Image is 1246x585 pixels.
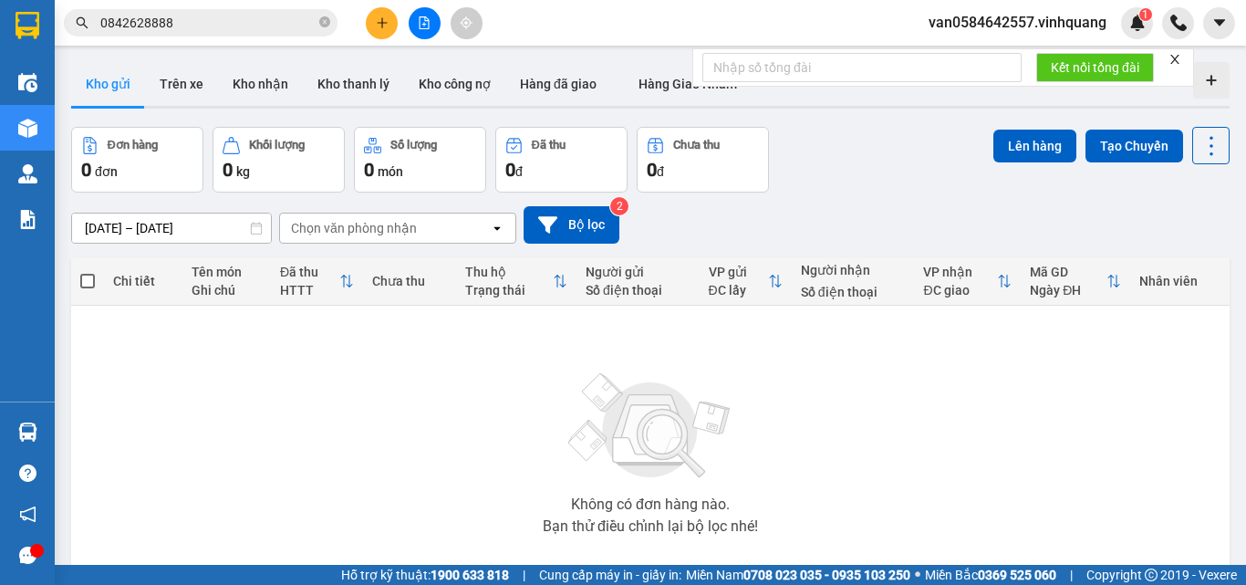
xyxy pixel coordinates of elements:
[376,16,389,29] span: plus
[559,362,742,490] img: svg+xml;base64,PHN2ZyBjbGFzcz0ibGlzdC1wbHVnX19zdmciIHhtbG5zPSJodHRwOi8vd3d3LnczLm9yZy8yMDAwL3N2Zy...
[1021,257,1130,306] th: Toggle SortBy
[319,15,330,32] span: close-circle
[404,62,505,106] button: Kho công nợ
[218,62,303,106] button: Kho nhận
[19,465,36,482] span: question-circle
[76,16,88,29] span: search
[673,139,720,151] div: Chưa thu
[16,12,39,39] img: logo-vxr
[543,519,758,534] div: Bạn thử điều chỉnh lại bộ lọc nhé!
[1168,53,1181,66] span: close
[1085,130,1183,162] button: Tạo Chuyến
[113,274,173,288] div: Chi tiết
[418,16,431,29] span: file-add
[637,127,769,193] button: Chưa thu0đ
[145,62,218,106] button: Trên xe
[456,257,576,306] th: Toggle SortBy
[515,164,523,179] span: đ
[1203,7,1235,39] button: caret-down
[213,127,345,193] button: Khối lượng0kg
[465,265,553,279] div: Thu hộ
[19,506,36,523] span: notification
[925,565,1056,585] span: Miền Bắc
[249,139,305,151] div: Khối lượng
[490,221,504,235] svg: open
[743,568,910,582] strong: 0708 023 035 - 0935 103 250
[610,197,628,215] sup: 2
[524,206,619,244] button: Bộ lọc
[495,127,628,193] button: Đã thu0đ
[700,257,792,306] th: Toggle SortBy
[390,139,437,151] div: Số lượng
[236,164,250,179] span: kg
[1139,8,1152,21] sup: 1
[81,159,91,181] span: 0
[801,263,906,277] div: Người nhận
[18,73,37,92] img: warehouse-icon
[18,210,37,229] img: solution-icon
[523,565,525,585] span: |
[192,283,262,298] div: Ghi chú
[280,283,339,298] div: HTTT
[1142,8,1148,21] span: 1
[647,159,657,181] span: 0
[923,265,997,279] div: VP nhận
[366,7,398,39] button: plus
[1036,53,1154,82] button: Kết nối tổng đài
[586,283,690,298] div: Số điện thoại
[1139,274,1220,288] div: Nhân viên
[303,62,404,106] button: Kho thanh lý
[1129,15,1146,31] img: icon-new-feature
[1070,565,1073,585] span: |
[978,568,1056,582] strong: 0369 525 060
[71,127,203,193] button: Đơn hàng0đơn
[372,274,446,288] div: Chưa thu
[18,423,37,442] img: warehouse-icon
[192,265,262,279] div: Tên món
[1030,283,1106,298] div: Ngày ĐH
[100,13,316,33] input: Tìm tên, số ĐT hoặc mã đơn
[319,16,330,27] span: close-circle
[354,127,486,193] button: Số lượng0món
[378,164,403,179] span: món
[532,139,566,151] div: Đã thu
[280,265,339,279] div: Đã thu
[686,565,910,585] span: Miền Nam
[271,257,363,306] th: Toggle SortBy
[223,159,233,181] span: 0
[1211,15,1228,31] span: caret-down
[915,571,920,579] span: ⚪️
[993,130,1076,162] button: Lên hàng
[1051,57,1139,78] span: Kết nối tổng đài
[1145,569,1158,581] span: copyright
[72,214,271,243] input: Select a date range.
[431,568,509,582] strong: 1900 633 818
[18,119,37,138] img: warehouse-icon
[1193,62,1230,99] div: Tạo kho hàng mới
[914,257,1021,306] th: Toggle SortBy
[505,159,515,181] span: 0
[657,164,664,179] span: đ
[914,11,1121,34] span: van0584642557.vinhquang
[451,7,483,39] button: aim
[364,159,374,181] span: 0
[801,285,906,299] div: Số điện thoại
[291,219,417,237] div: Chọn văn phòng nhận
[71,62,145,106] button: Kho gửi
[539,565,681,585] span: Cung cấp máy in - giấy in:
[18,164,37,183] img: warehouse-icon
[702,53,1022,82] input: Nhập số tổng đài
[586,265,690,279] div: Người gửi
[341,565,509,585] span: Hỗ trợ kỹ thuật:
[19,547,36,564] span: message
[571,497,730,512] div: Không có đơn hàng nào.
[95,164,118,179] span: đơn
[923,283,997,298] div: ĐC giao
[1170,15,1187,31] img: phone-icon
[709,283,768,298] div: ĐC lấy
[1030,265,1106,279] div: Mã GD
[709,265,768,279] div: VP gửi
[108,139,158,151] div: Đơn hàng
[639,77,737,91] span: Hàng Giao Nhầm
[505,62,611,106] button: Hàng đã giao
